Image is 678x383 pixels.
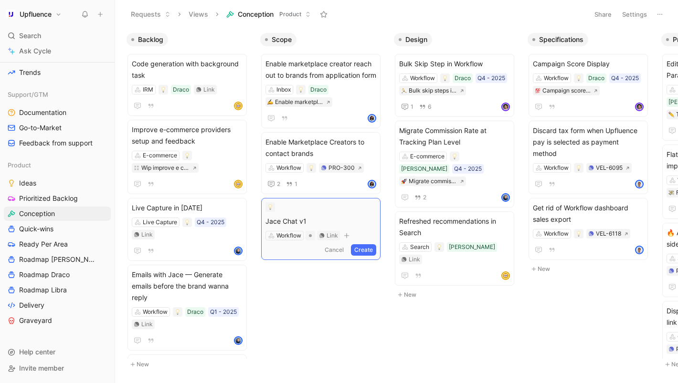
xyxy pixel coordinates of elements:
span: Trends [19,68,41,77]
a: Trends [4,65,111,80]
span: Product [8,160,31,170]
div: 💡 [434,242,444,252]
span: 1 [295,181,297,187]
img: 💸 [668,190,674,196]
img: 💡 [160,87,166,93]
div: Workflow [544,73,569,83]
div: Link [203,85,215,94]
span: Improve e-commerce providers setup and feedback [132,124,243,147]
img: avatar [235,337,242,344]
h1: Upfluence [20,10,52,19]
span: Ready Per Area [19,239,68,249]
img: 🏃 [401,88,407,93]
span: Conception [19,209,55,218]
a: Roadmap [PERSON_NAME] [4,252,111,267]
div: Workflow [544,163,569,173]
div: Enable marketplace creator reach out to brands from application form [275,97,323,107]
button: New [528,263,654,275]
a: Ready Per Area [4,237,111,251]
a: Live Capture in [DATE]Live CaptureQ4 - 2025Linkavatar [127,198,247,261]
div: VEL-6118 [596,229,621,238]
div: Q4 - 2025 [477,73,505,83]
button: Scope [260,33,297,46]
span: Help center [19,348,55,356]
div: Support/GTMDocumentationGo-to-MarketFeedback from support [4,87,111,150]
img: 🚀 [401,178,407,184]
div: SpecificationsNew [524,29,657,279]
img: avatar [235,103,242,109]
a: Documentation [4,105,111,120]
div: [PERSON_NAME] [401,164,447,174]
a: Delivery [4,298,111,312]
span: Backlog [138,35,163,44]
img: avatar [502,272,509,279]
a: Go-to-Market [4,121,111,135]
button: Settings [618,8,651,21]
div: Wip improve e commerce providers setup and feedback [141,163,190,173]
img: 💡 [576,75,582,81]
span: Product [279,10,301,19]
div: Draco [588,73,604,83]
button: New [127,359,253,370]
div: Link [327,231,338,240]
div: Invite member [4,361,111,375]
span: Enable Marketplace Creators to contact brands [265,136,376,159]
a: Ideas [4,176,111,190]
a: Campaign Score DisplayWorkflowDracoQ4 - 2025💯Campaign score displayavatar [529,54,648,117]
span: Graveyard [19,316,52,325]
span: Invite member [19,364,64,372]
button: New [394,289,520,300]
a: Prioritized Backlog [4,191,111,206]
img: avatar [235,248,242,254]
img: 💡 [576,231,582,237]
img: 💡 [184,153,190,158]
a: Feedback from support [4,136,111,150]
span: Jace Chat v1 [265,216,376,227]
button: Specifications [528,33,588,46]
button: 1 [284,179,299,189]
span: Search [19,30,41,41]
span: Migrate Commission Rate at Tracking Plan Level [399,125,510,148]
span: Refreshed recommendations in Search [399,216,510,238]
div: ProductIdeasPrioritized BacklogConceptionQuick-winsReady Per AreaRoadmap [PERSON_NAME]Roadmap Dra... [4,158,111,328]
a: Emails with Jace — Generate emails before the brand wanna replyWorkflowDracoQ1 - 2025Linkavatar [127,265,247,351]
div: IRM [143,85,153,94]
img: 💡 [576,165,582,171]
div: 💡 [440,73,450,83]
img: avatar [636,181,643,187]
div: Migrate commission rate at tracking plan and orders level [409,176,457,186]
a: Graveyard [4,313,111,328]
div: Product [4,158,111,172]
a: Conception [4,207,111,221]
span: Design [405,35,427,44]
img: 💡 [308,165,314,171]
button: UpfluenceUpfluence [4,8,64,21]
span: 2 [423,195,426,200]
img: ✏️ [668,112,674,117]
div: Q1 - 2025 [210,307,237,317]
button: 2 [413,192,428,203]
span: Roadmap Libra [19,285,67,295]
img: 💯 [535,88,540,93]
div: E-commerce [143,151,177,160]
span: Enable marketplace creator reach out to brands from application form [265,58,376,81]
span: Emails with Jace — Generate emails before the brand wanna reply [132,269,243,303]
div: VEL-6095 [596,163,623,173]
span: 6 [428,104,432,110]
a: Migrate Commission Rate at Tracking Plan LevelE-commerce[PERSON_NAME]Q4 - 2025🚀Migrate commission... [395,121,514,207]
img: 💡 [442,75,448,81]
div: 💡 [296,85,306,94]
div: Link [141,320,153,329]
button: Cancel [321,244,347,256]
div: Draco [173,85,189,94]
div: Draco [455,73,471,83]
img: avatar [502,194,509,201]
div: Help center [4,345,111,359]
span: 2 [277,181,280,187]
button: 1 [399,101,415,113]
div: DesignNew [390,29,524,305]
div: BacklogNew [123,29,256,375]
div: Draco [187,307,203,317]
button: 6 [417,102,434,112]
button: Create [351,244,376,256]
